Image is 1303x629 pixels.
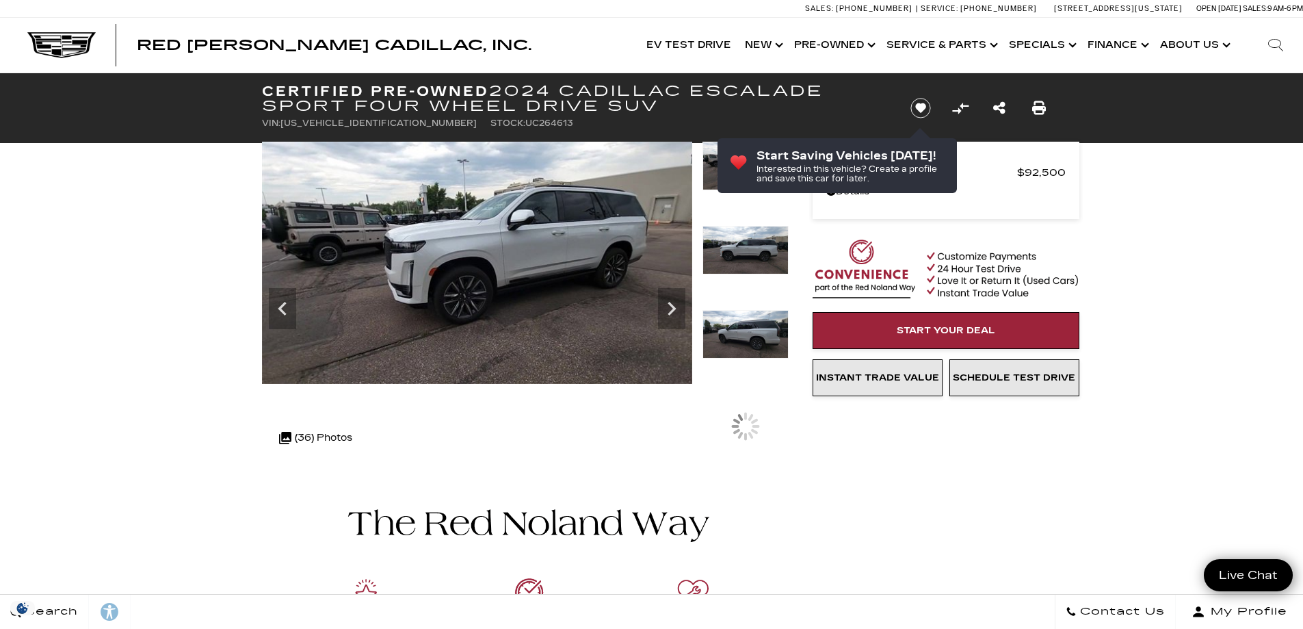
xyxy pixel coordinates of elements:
[906,97,936,119] button: Save vehicle
[1054,4,1183,13] a: [STREET_ADDRESS][US_STATE]
[137,38,531,52] a: Red [PERSON_NAME] Cadillac, Inc.
[813,359,943,396] a: Instant Trade Value
[1077,602,1165,621] span: Contact Us
[702,142,789,191] img: Certified Used 2024 Crystal White Tricoat Cadillac Sport image 4
[836,4,912,13] span: [PHONE_NUMBER]
[816,372,939,383] span: Instant Trade Value
[1002,18,1081,73] a: Specials
[7,601,38,615] section: Click to Open Cookie Consent Modal
[1032,99,1046,118] a: Print this Certified Pre-Owned 2024 Cadillac Escalade Sport Four Wheel Drive SUV
[702,310,789,359] img: Certified Used 2024 Crystal White Tricoat Cadillac Sport image 6
[262,142,692,384] img: Certified Used 2024 Crystal White Tricoat Cadillac Sport image 4
[1205,602,1287,621] span: My Profile
[813,312,1079,349] a: Start Your Deal
[805,4,834,13] span: Sales:
[1212,567,1285,583] span: Live Chat
[490,118,525,128] span: Stock:
[826,163,1017,182] span: Red [PERSON_NAME]
[921,4,958,13] span: Service:
[702,226,789,275] img: Certified Used 2024 Crystal White Tricoat Cadillac Sport image 5
[897,325,995,336] span: Start Your Deal
[787,18,880,73] a: Pre-Owned
[880,18,1002,73] a: Service & Parts
[262,118,280,128] span: VIN:
[950,98,971,118] button: Compare Vehicle
[272,422,359,454] div: (36) Photos
[640,18,738,73] a: EV Test Drive
[805,5,916,12] a: Sales: [PHONE_NUMBER]
[280,118,477,128] span: [US_VEHICLE_IDENTIFICATION_NUMBER]
[7,601,38,615] img: Opt-Out Icon
[1081,18,1153,73] a: Finance
[993,99,1005,118] a: Share this Certified Pre-Owned 2024 Cadillac Escalade Sport Four Wheel Drive SUV
[1176,595,1303,629] button: Open user profile menu
[949,359,1079,396] a: Schedule Test Drive
[738,18,787,73] a: New
[826,163,1066,182] a: Red [PERSON_NAME] $92,500
[1267,4,1303,13] span: 9 AM-6 PM
[525,118,573,128] span: UC264613
[953,372,1075,383] span: Schedule Test Drive
[1055,595,1176,629] a: Contact Us
[826,182,1066,201] a: Details
[1243,4,1267,13] span: Sales:
[1017,163,1066,182] span: $92,500
[262,83,490,99] strong: Certified Pre-Owned
[960,4,1037,13] span: [PHONE_NUMBER]
[1153,18,1235,73] a: About Us
[269,288,296,329] div: Previous
[658,288,685,329] div: Next
[21,602,78,621] span: Search
[262,84,888,114] h1: 2024 Cadillac Escalade Sport Four Wheel Drive SUV
[27,32,96,58] img: Cadillac Dark Logo with Cadillac White Text
[137,37,531,53] span: Red [PERSON_NAME] Cadillac, Inc.
[916,5,1040,12] a: Service: [PHONE_NUMBER]
[1196,4,1241,13] span: Open [DATE]
[1204,559,1293,591] a: Live Chat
